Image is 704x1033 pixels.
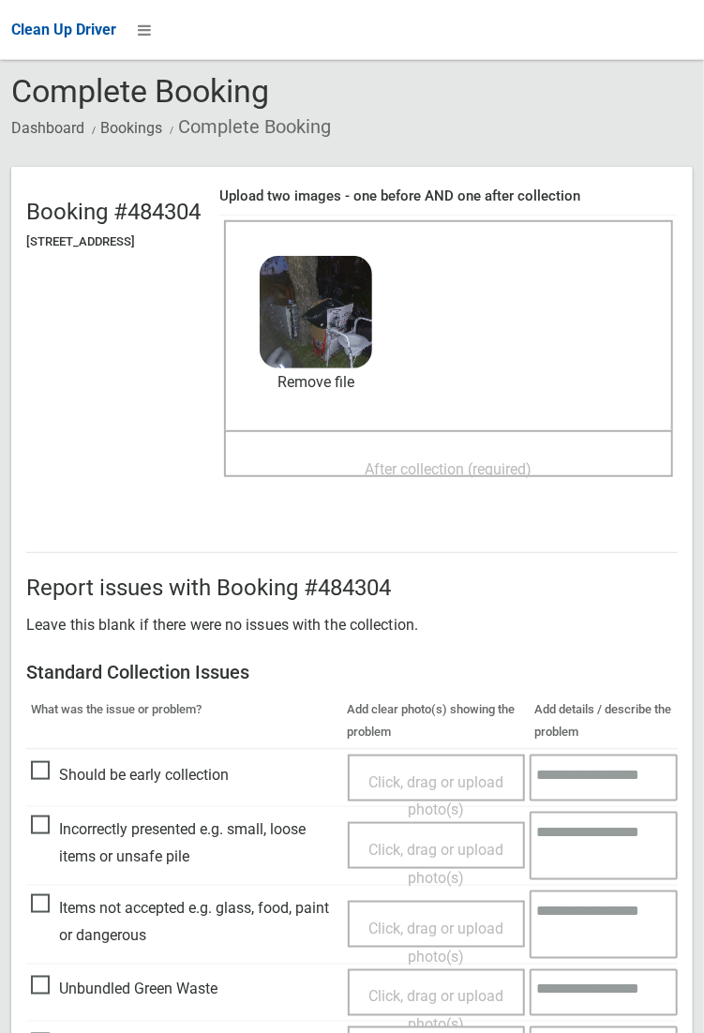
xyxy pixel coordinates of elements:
h2: Booking #484304 [26,200,201,224]
span: Click, drag or upload photo(s) [368,773,503,819]
a: Clean Up Driver [11,16,116,44]
span: Items not accepted e.g. glass, food, paint or dangerous [31,894,338,950]
h5: [STREET_ADDRESS] [26,235,201,248]
span: Unbundled Green Waste [31,976,217,1004]
li: Complete Booking [165,110,331,144]
a: Dashboard [11,119,84,137]
span: Click, drag or upload photo(s) [368,841,503,887]
th: Add clear photo(s) showing the problem [343,694,530,749]
span: Incorrectly presented e.g. small, loose items or unsafe pile [31,816,338,871]
th: What was the issue or problem? [26,694,343,749]
h4: Upload two images - one before AND one after collection [219,188,678,204]
span: Complete Booking [11,72,269,110]
span: Clean Up Driver [11,21,116,38]
p: Leave this blank if there were no issues with the collection. [26,611,678,639]
th: Add details / describe the problem [530,694,678,749]
span: Click, drag or upload photo(s) [368,920,503,966]
h2: Report issues with Booking #484304 [26,576,678,600]
h3: Standard Collection Issues [26,662,678,682]
a: Remove file [260,368,372,397]
span: After collection (required) [366,460,532,478]
a: Bookings [100,119,162,137]
span: Should be early collection [31,761,229,789]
